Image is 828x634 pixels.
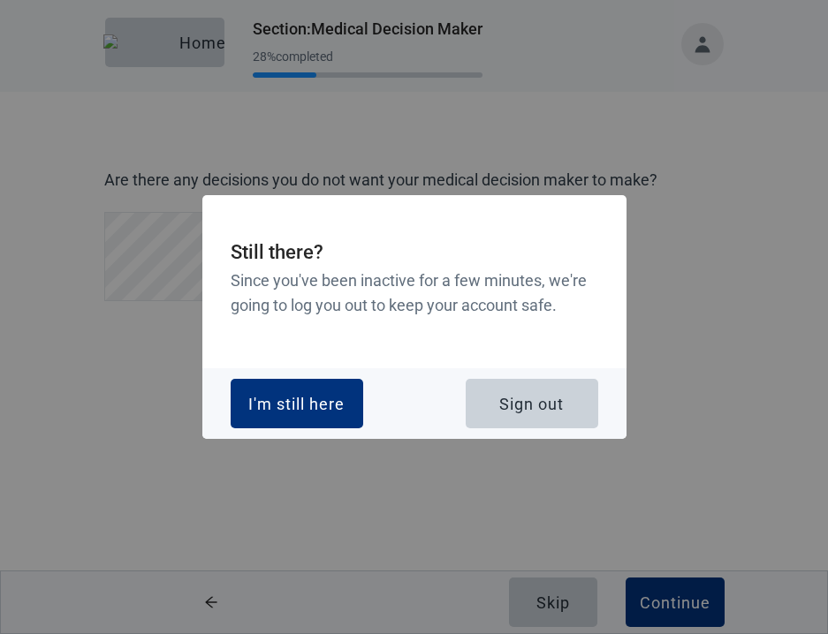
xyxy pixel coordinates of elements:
h2: Still there? [231,238,598,268]
div: I'm still here [248,395,345,412]
button: Sign out [466,379,598,428]
button: I'm still here [231,379,363,428]
h3: Since you've been inactive for a few minutes, we're going to log you out to keep your account safe. [231,268,598,319]
div: Sign out [499,395,564,412]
